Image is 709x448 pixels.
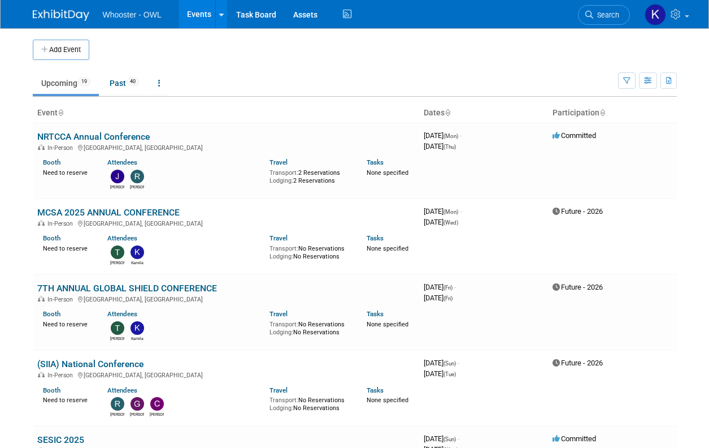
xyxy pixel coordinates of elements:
[107,386,137,394] a: Attendees
[150,411,164,417] div: Clare Louise Southcombe
[269,158,288,166] a: Travel
[37,359,143,369] a: (SIIA) National Conference
[107,158,137,166] a: Attendees
[43,234,60,242] a: Booth
[111,170,124,183] img: James Justus
[78,77,90,86] span: 19
[269,404,293,412] span: Lodging:
[424,359,459,367] span: [DATE]
[111,321,124,335] img: Travis Dykes
[130,259,144,266] div: Kamila Castaneda
[424,131,462,140] span: [DATE]
[131,321,144,335] img: Kamila Castaneda
[269,243,350,260] div: No Reservations No Reservations
[443,371,456,377] span: (Tue)
[47,144,76,152] span: In-Person
[37,294,415,303] div: [GEOGRAPHIC_DATA], [GEOGRAPHIC_DATA]
[47,372,76,379] span: In-Person
[269,245,298,252] span: Transport:
[269,253,293,260] span: Lodging:
[37,283,217,294] a: 7TH ANNUAL GLOBAL SHIELD CONFERENCE
[130,335,144,342] div: Kamila Castaneda
[578,5,630,25] a: Search
[367,386,384,394] a: Tasks
[131,245,144,259] img: Kamila Castaneda
[424,207,462,216] span: [DATE]
[424,294,453,302] span: [DATE]
[443,360,456,367] span: (Sun)
[424,434,459,443] span: [DATE]
[47,220,76,227] span: In-Person
[38,220,45,226] img: In-Person Event
[553,434,596,443] span: Committed
[269,234,288,242] a: Travel
[458,359,459,367] span: -
[269,329,293,336] span: Lodging:
[443,436,456,442] span: (Sun)
[101,72,147,94] a: Past40
[130,183,144,190] div: Robert Dugan
[43,158,60,166] a: Booth
[553,131,596,140] span: Committed
[367,397,408,404] span: None specified
[127,77,139,86] span: 40
[130,411,144,417] div: Gary LaFond
[38,372,45,377] img: In-Person Event
[107,234,137,242] a: Attendees
[111,245,124,259] img: Travis Dykes
[593,11,619,19] span: Search
[553,283,603,291] span: Future - 2026
[460,207,462,216] span: -
[367,310,384,318] a: Tasks
[110,411,124,417] div: Richard Spradley
[443,219,458,226] span: (Wed)
[458,434,459,443] span: -
[33,104,419,123] th: Event
[43,318,91,329] div: Need to reserve
[443,295,453,301] span: (Fri)
[43,243,91,253] div: Need to reserve
[454,283,456,291] span: -
[110,259,124,266] div: Travis Dykes
[269,318,350,336] div: No Reservations No Reservations
[269,169,298,176] span: Transport:
[111,397,124,411] img: Richard Spradley
[424,142,456,150] span: [DATE]
[38,296,45,301] img: In-Person Event
[367,158,384,166] a: Tasks
[43,386,60,394] a: Booth
[553,207,603,216] span: Future - 2026
[33,40,89,60] button: Add Event
[37,143,415,152] div: [GEOGRAPHIC_DATA], [GEOGRAPHIC_DATA]
[110,335,124,342] div: Travis Dykes
[443,285,453,291] span: (Fri)
[443,133,458,139] span: (Mon)
[269,394,350,412] div: No Reservations No Reservations
[269,321,298,328] span: Transport:
[645,4,666,25] img: Kamila Castaneda
[107,310,137,318] a: Attendees
[269,177,293,184] span: Lodging:
[424,369,456,378] span: [DATE]
[43,310,60,318] a: Booth
[445,108,450,117] a: Sort by Start Date
[460,131,462,140] span: -
[548,104,677,123] th: Participation
[419,104,548,123] th: Dates
[58,108,63,117] a: Sort by Event Name
[37,131,150,142] a: NRTCCA Annual Conference
[131,397,144,411] img: Gary LaFond
[37,370,415,379] div: [GEOGRAPHIC_DATA], [GEOGRAPHIC_DATA]
[367,321,408,328] span: None specified
[443,144,456,150] span: (Thu)
[37,207,180,218] a: MCSA 2025 ANNUAL CONFERENCE
[110,183,124,190] div: James Justus
[269,310,288,318] a: Travel
[47,296,76,303] span: In-Person
[269,167,350,184] div: 2 Reservations 2 Reservations
[599,108,605,117] a: Sort by Participation Type
[43,394,91,404] div: Need to reserve
[269,386,288,394] a: Travel
[367,169,408,176] span: None specified
[553,359,603,367] span: Future - 2026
